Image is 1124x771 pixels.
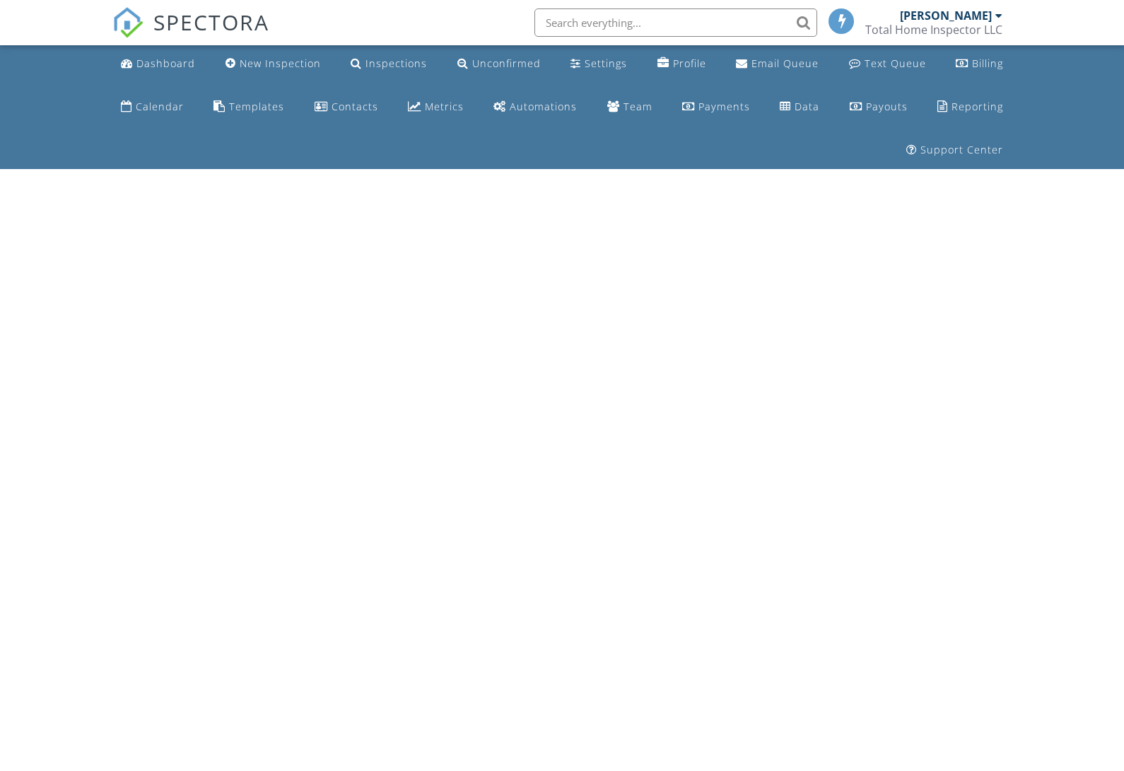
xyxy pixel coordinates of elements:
[795,100,819,113] div: Data
[866,100,908,113] div: Payouts
[240,57,321,70] div: New Inspection
[345,51,433,77] a: Inspections
[452,51,546,77] a: Unconfirmed
[115,51,201,77] a: Dashboard
[652,51,712,77] a: Company Profile
[365,57,427,70] div: Inspections
[510,100,577,113] div: Automations
[950,51,1009,77] a: Billing
[208,94,290,120] a: Templates
[153,7,269,37] span: SPECTORA
[309,94,384,120] a: Contacts
[677,94,756,120] a: Payments
[112,7,144,38] img: The Best Home Inspection Software - Spectora
[488,94,583,120] a: Automations (Basic)
[698,100,750,113] div: Payments
[425,100,464,113] div: Metrics
[843,51,932,77] a: Text Queue
[730,51,824,77] a: Email Queue
[972,57,1003,70] div: Billing
[932,94,1009,120] a: Reporting
[865,57,926,70] div: Text Queue
[673,57,706,70] div: Profile
[920,143,1003,156] div: Support Center
[865,23,1002,37] div: Total Home Inspector LLC
[774,94,825,120] a: Data
[472,57,541,70] div: Unconfirmed
[332,100,378,113] div: Contacts
[136,57,195,70] div: Dashboard
[402,94,469,120] a: Metrics
[112,19,269,49] a: SPECTORA
[624,100,652,113] div: Team
[901,137,1009,163] a: Support Center
[136,100,184,113] div: Calendar
[220,51,327,77] a: New Inspection
[751,57,819,70] div: Email Queue
[115,94,189,120] a: Calendar
[900,8,992,23] div: [PERSON_NAME]
[952,100,1003,113] div: Reporting
[534,8,817,37] input: Search everything...
[602,94,658,120] a: Team
[229,100,284,113] div: Templates
[844,94,913,120] a: Payouts
[585,57,627,70] div: Settings
[565,51,633,77] a: Settings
